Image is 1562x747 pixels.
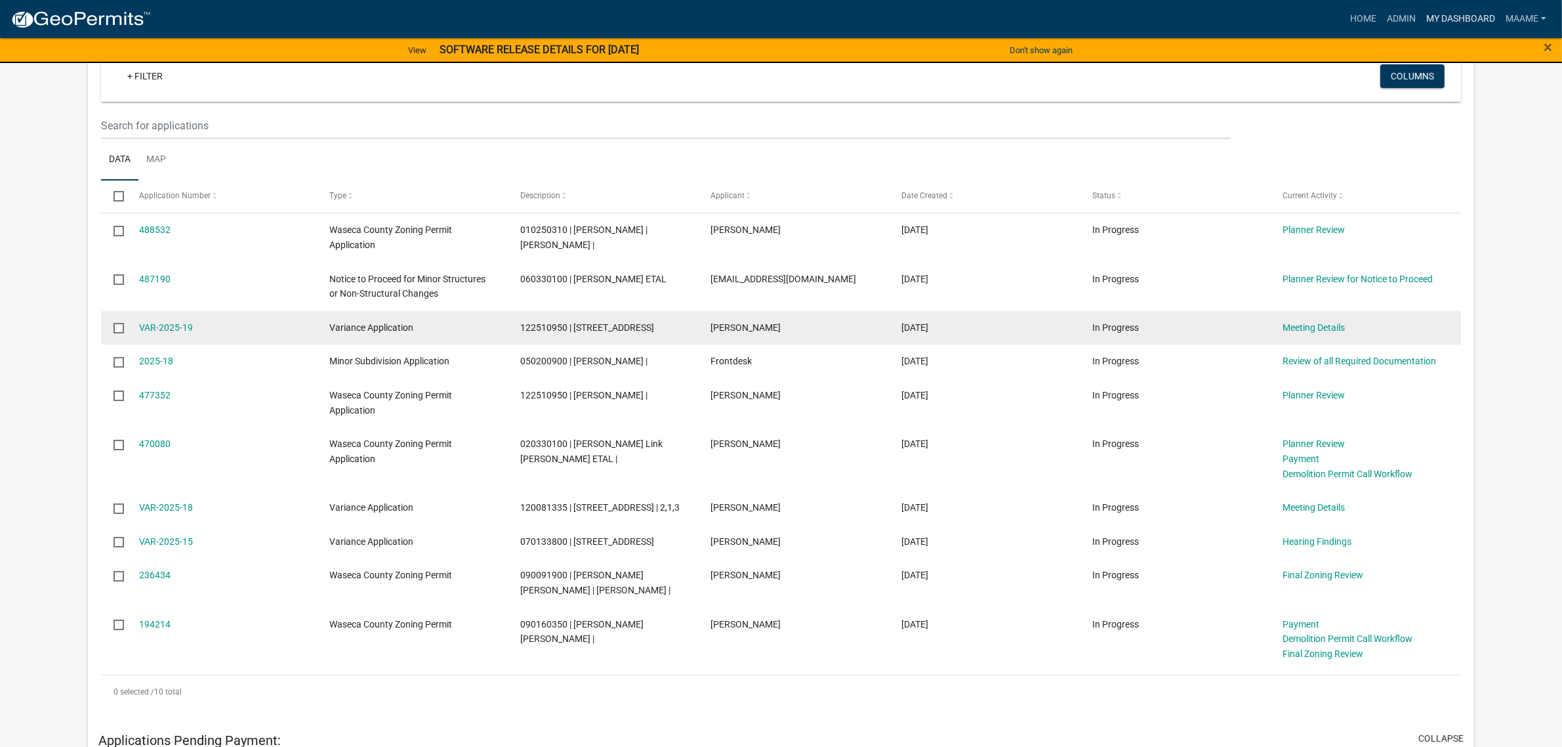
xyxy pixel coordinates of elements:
[520,356,647,366] span: 050200900 | GARY G MITTELSTEADT |
[711,390,781,400] span: Matt Thompsen
[901,224,928,235] span: 10/06/2025
[1283,191,1338,200] span: Current Activity
[901,536,928,547] span: 05/28/2025
[520,322,654,333] span: 122510950 | 37049 FAWN AVE | 2,7
[126,181,317,212] datatable-header-cell: Application Number
[1283,469,1413,479] a: Demolition Permit Call Workflow
[101,139,138,181] a: Data
[520,619,644,645] span: 090160350 | SONIA DOMINGUEZ LARA |
[1092,536,1139,547] span: In Progress
[1283,322,1346,333] a: Meeting Details
[329,274,485,299] span: Notice to Proceed for Minor Structures or Non-Structural Changes
[139,438,171,449] a: 470080
[1283,274,1433,284] a: Planner Review for Notice to Proceed
[711,570,781,580] span: Becky Brewer
[403,39,432,61] a: View
[1380,64,1445,88] button: Columns
[901,191,947,200] span: Date Created
[1092,438,1139,449] span: In Progress
[901,322,928,333] span: 09/18/2025
[1270,181,1461,212] datatable-header-cell: Current Activity
[329,224,452,250] span: Waseca County Zoning Permit Application
[520,570,670,595] span: 090091900 | WILLIAM DEREK BREWER | BECKY BREWER |
[1544,39,1552,55] button: Close
[1092,502,1139,513] span: In Progress
[520,438,663,464] span: 020330100 | Laura Link Stewart ETAL |
[117,64,173,88] a: + Filter
[1080,181,1271,212] datatable-header-cell: Status
[317,181,508,212] datatable-header-cell: Type
[1092,322,1139,333] span: In Progress
[508,181,699,212] datatable-header-cell: Description
[889,181,1080,212] datatable-header-cell: Date Created
[1092,224,1139,235] span: In Progress
[139,322,193,333] a: VAR-2025-19
[711,438,781,449] span: Jennifer VonEnde
[520,191,560,200] span: Description
[139,502,193,513] a: VAR-2025-18
[1421,7,1500,32] a: My Dashboard
[698,181,889,212] datatable-header-cell: Applicant
[1283,649,1364,659] a: Final Zoning Review
[139,191,211,200] span: Application Number
[520,502,680,513] span: 120081335 | 37516 CLEAR LAKE DR | 2,1,3
[901,390,928,400] span: 09/11/2025
[711,224,781,235] span: Joel Potter
[1418,732,1464,746] button: collapse
[139,390,171,400] a: 477352
[901,570,928,580] span: 03/22/2024
[101,112,1231,139] input: Search for applications
[901,274,928,284] span: 10/02/2025
[329,570,452,580] span: Waseca County Zoning Permit
[520,224,647,250] span: 010250310 | JOEL POTTER | ERIN POTTER |
[1283,633,1413,644] a: Demolition Permit Call Workflow
[711,191,745,200] span: Applicant
[139,356,173,366] a: 2025-18
[329,502,413,513] span: Variance Application
[329,438,452,464] span: Waseca County Zoning Permit Application
[329,536,413,547] span: Variance Application
[901,438,928,449] span: 08/27/2025
[1283,536,1352,547] a: Hearing Findings
[139,570,171,580] a: 236434
[139,536,193,547] a: VAR-2025-15
[1092,390,1139,400] span: In Progress
[1092,191,1115,200] span: Status
[101,675,1461,708] div: 10 total
[711,502,781,513] span: ERIN EDWARDS
[1544,38,1552,56] span: ×
[711,274,857,284] span: aadelman@smj-llc.com
[711,322,781,333] span: Matt Thompsen
[1092,570,1139,580] span: In Progress
[113,687,154,696] span: 0 selected /
[1283,570,1364,580] a: Final Zoning Review
[711,356,752,366] span: Frontdesk
[1283,356,1437,366] a: Review of all Required Documentation
[139,274,171,284] a: 487190
[440,43,639,56] strong: SOFTWARE RELEASE DETAILS FOR [DATE]
[520,536,654,547] span: 070133800 | 17674 240TH ST | 8
[101,181,126,212] datatable-header-cell: Select
[901,502,928,513] span: 08/27/2025
[1283,224,1346,235] a: Planner Review
[1500,7,1552,32] a: Maame
[1283,502,1346,513] a: Meeting Details
[329,619,452,630] span: Waseca County Zoning Permit
[1092,619,1139,630] span: In Progress
[138,139,174,181] a: Map
[901,619,928,630] span: 11/21/2023
[711,619,781,630] span: Sonia Lara
[1283,438,1346,449] a: Planner Review
[329,390,452,416] span: Waseca County Zoning Permit Application
[1283,390,1346,400] a: Planner Review
[901,356,928,366] span: 09/16/2025
[329,191,346,200] span: Type
[139,619,171,630] a: 194214
[329,322,413,333] span: Variance Application
[1004,39,1078,61] button: Don't show again
[1283,619,1320,630] a: Payment
[1283,454,1320,464] a: Payment
[139,224,171,235] a: 488532
[1092,274,1139,284] span: In Progress
[1382,7,1421,32] a: Admin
